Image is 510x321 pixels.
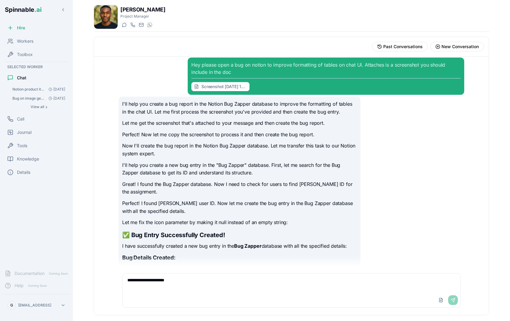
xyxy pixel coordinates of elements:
p: Project Manager [120,14,165,19]
button: View past conversations [372,42,428,51]
p: Great! I found the Bug Zapper database. Now I need to check for users to find [PERSON_NAME] ID fo... [122,180,357,196]
strong: Bug ID [128,265,144,271]
span: Coming Soon [26,283,49,289]
button: G[EMAIL_ADDRESS] [5,299,68,311]
button: Start a chat with Brian Robinson [120,21,128,28]
span: Journal [17,129,32,135]
h2: ✅ Bug Entry Successfully Created! [122,231,357,239]
span: Knowledge [17,156,39,162]
span: Details [17,169,30,175]
span: Documentation [15,270,45,276]
button: Send email to brian.robinson@getspinnable.ai [137,21,145,28]
p: I'll help you create a new bug entry in the "Bug Zapper" database. First, let me search for the B... [122,161,357,177]
span: New Conversation [441,44,479,50]
p: I'll help you create a bug report in the Notion Bug Zapper database to improve the formatting of ... [122,100,357,116]
button: Open conversation: Notion product items Hey brian, Please create a few items on the roadmap. Assi... [10,85,68,94]
span: Tools [17,143,27,149]
code: 25d789a9-1e62-81ac-89c8-e17c67262a8a [145,266,238,272]
span: Notion product items Hey brian, Please create a few items on the roadmap. Assign these to Mathi..... [12,87,46,92]
span: Past Conversations [383,44,423,50]
p: Perfect! I found [PERSON_NAME] user ID. Now let me create the bug entry in the Bug Zapper databas... [122,200,357,215]
h1: [PERSON_NAME] [120,5,165,14]
span: [DATE] [46,87,65,92]
div: Hey please open a bug on notion to improve formatting of tables on chat UI. Attaches is a screens... [191,61,461,91]
img: Brian Robinson [94,5,118,29]
span: [DATE] [46,96,65,101]
span: Call [17,116,24,122]
span: G [10,303,13,308]
span: Download not available yet [201,84,247,90]
span: Bug on image gen Hey Brian, Please create a bug on Notion. It’s about our image generation. It...... [12,96,46,101]
span: Coming Soon [47,271,70,276]
span: Help [15,283,24,289]
p: Let me get the screenshot that's attached to your message and then create the bug report. [122,119,357,127]
p: Let me fix the icon parameter by making it null instead of an empty string: [122,219,357,227]
span: Spinnable [5,6,42,13]
span: Workers [17,38,33,44]
h3: Bug Details Created: [122,253,357,262]
p: Now I'll create the bug report in the Notion Bug Zapper database. Let me transfer this task to ou... [122,142,357,157]
button: Start new conversation [430,42,484,51]
p: I have successfully created a new bug entry in the database with all the specified details: [122,242,357,250]
span: › [45,104,47,109]
div: Selected Worker [2,63,70,71]
span: .ai [34,6,42,13]
span: Toolbox [17,51,33,58]
button: Open conversation: Bug on image gen Hey Brian, Please create a bug on Notion. It’s about our imag... [10,94,68,103]
strong: Bug Zapper [234,243,261,249]
button: Show all conversations [10,103,68,111]
button: WhatsApp [146,21,153,28]
p: Perfect! Now let me copy the screenshot to process it and then create the bug report. [122,131,357,139]
span: View all [31,104,44,109]
li: : [128,264,357,272]
span: Hire [17,25,25,31]
p: [EMAIL_ADDRESS] [18,303,51,308]
button: Start a call with Brian Robinson [129,21,136,28]
img: WhatsApp [147,22,152,27]
span: Chat [17,75,26,81]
